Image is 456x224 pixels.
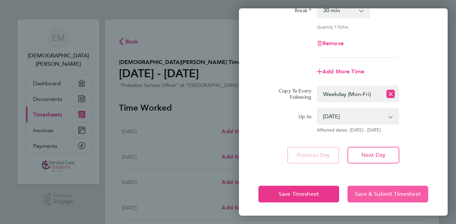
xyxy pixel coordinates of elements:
label: Copy To Every Following [273,88,311,100]
button: Remove [317,41,344,46]
button: Reset selection [386,86,395,102]
button: Next Day [347,147,399,163]
button: Save & Submit Timesheet [347,186,428,202]
span: Next Day [361,152,385,159]
span: 7.50 [334,24,343,30]
button: Add More Time [317,69,364,74]
span: Save & Submit Timesheet [355,191,421,198]
span: Save Timesheet [279,191,319,198]
div: Quantity: hrs [317,24,399,30]
span: Add More Time [322,68,364,75]
button: Save Timesheet [258,186,339,202]
span: Affected dates: [DATE] - [DATE] [317,127,399,133]
label: Break [295,7,311,16]
span: Remove [322,40,344,47]
label: Up to [298,113,311,122]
